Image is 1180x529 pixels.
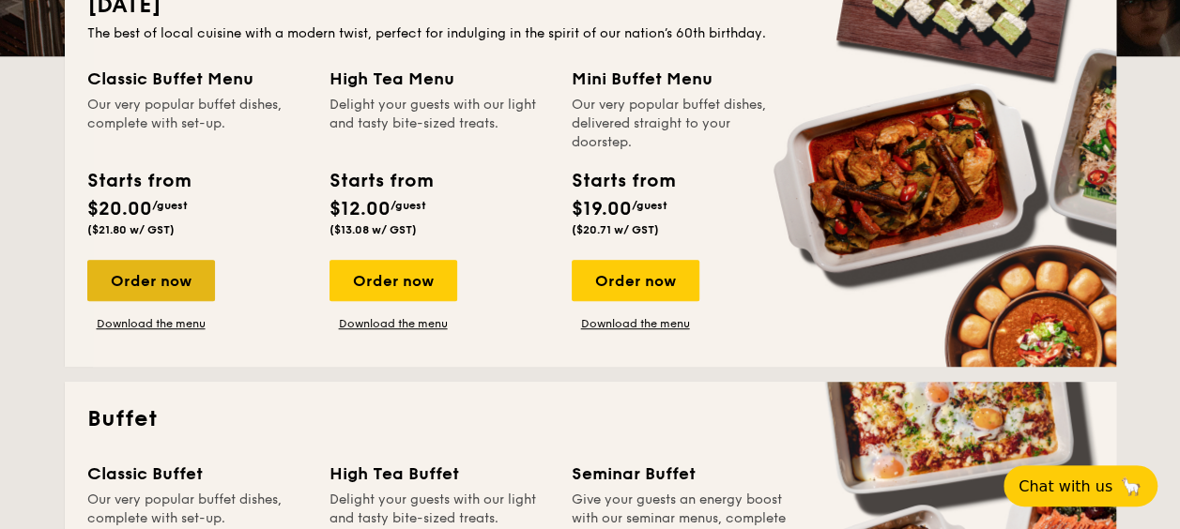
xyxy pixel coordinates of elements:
[1019,477,1112,495] span: Chat with us
[87,316,215,331] a: Download the menu
[329,167,432,195] div: Starts from
[87,24,1094,43] div: The best of local cuisine with a modern twist, perfect for indulging in the spirit of our nation’...
[87,167,190,195] div: Starts from
[572,461,791,487] div: Seminar Buffet
[87,404,1094,434] h2: Buffet
[87,198,152,220] span: $20.00
[329,223,417,236] span: ($13.08 w/ GST)
[87,461,307,487] div: Classic Buffet
[87,223,175,236] span: ($21.80 w/ GST)
[572,223,659,236] span: ($20.71 w/ GST)
[329,198,391,220] span: $12.00
[572,316,699,331] a: Download the menu
[572,260,699,301] div: Order now
[329,66,549,92] div: High Tea Menu
[572,198,632,220] span: $19.00
[87,260,215,301] div: Order now
[572,66,791,92] div: Mini Buffet Menu
[572,96,791,152] div: Our very popular buffet dishes, delivered straight to your doorstep.
[152,199,188,212] span: /guest
[87,96,307,152] div: Our very popular buffet dishes, complete with set-up.
[329,461,549,487] div: High Tea Buffet
[329,316,457,331] a: Download the menu
[1120,476,1142,497] span: 🦙
[329,260,457,301] div: Order now
[1004,465,1157,506] button: Chat with us🦙
[87,66,307,92] div: Classic Buffet Menu
[391,199,426,212] span: /guest
[572,167,674,195] div: Starts from
[329,96,549,152] div: Delight your guests with our light and tasty bite-sized treats.
[632,199,667,212] span: /guest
